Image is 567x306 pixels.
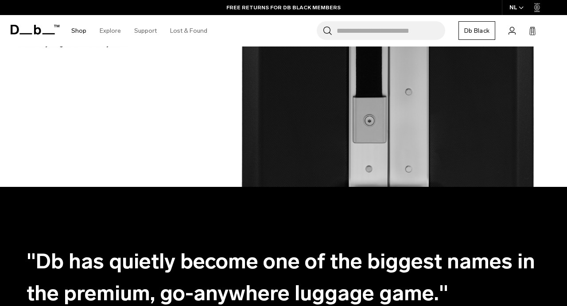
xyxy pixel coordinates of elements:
[65,15,214,46] nav: Main Navigation
[134,15,157,46] a: Support
[100,15,121,46] a: Explore
[226,4,341,12] a: FREE RETURNS FOR DB BLACK MEMBERS
[71,15,86,46] a: Shop
[170,15,207,46] a: Lost & Found
[458,21,495,40] a: Db Black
